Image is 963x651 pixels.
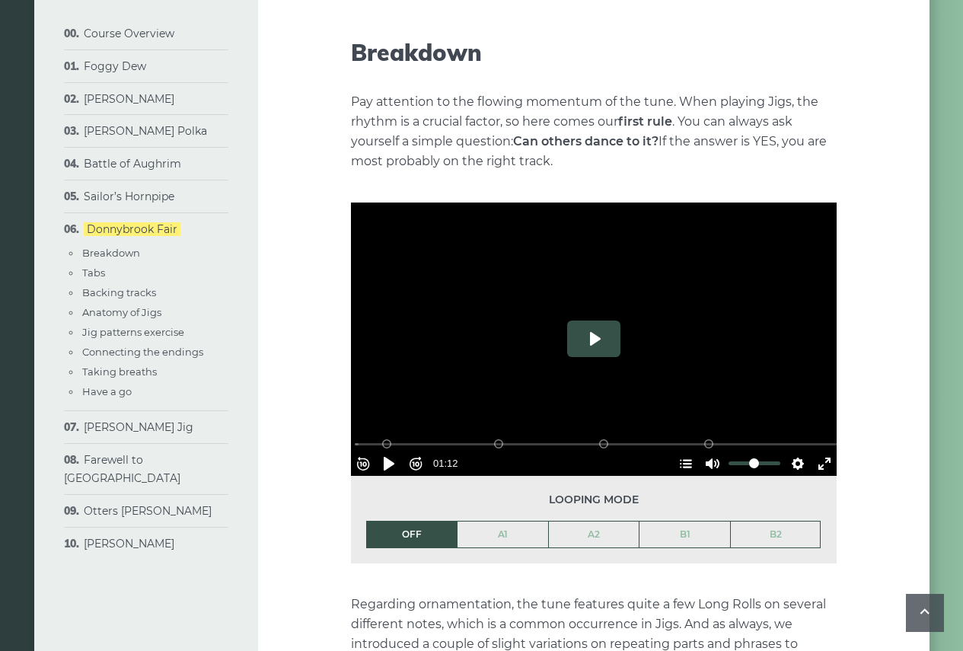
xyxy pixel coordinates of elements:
strong: Can others dance to it? [513,134,658,148]
a: A1 [458,522,548,547]
a: Have a go [82,385,132,397]
span: Looping mode [366,491,821,509]
a: Donnybrook Fair [84,222,180,236]
a: [PERSON_NAME] [84,92,174,106]
a: Jig patterns exercise [82,326,184,338]
a: Course Overview [84,27,174,40]
p: Pay attention to the flowing momentum of the tune. When playing Jigs, the rhythm is a crucial fac... [351,92,837,171]
a: Foggy Dew [84,59,146,73]
a: Farewell to [GEOGRAPHIC_DATA] [64,453,180,485]
a: Connecting the endings [82,346,203,358]
a: Anatomy of Jigs [82,306,161,318]
a: Battle of Aughrim [84,157,181,171]
h2: Breakdown [351,39,837,66]
a: Sailor’s Hornpipe [84,190,174,203]
a: Tabs [82,266,105,279]
a: [PERSON_NAME] Jig [84,420,193,434]
a: Taking breaths [82,365,157,378]
a: [PERSON_NAME] Polka [84,124,207,138]
a: B2 [731,522,821,547]
a: Backing tracks [82,286,156,298]
strong: first rule [618,114,672,129]
a: A2 [549,522,639,547]
a: B1 [639,522,730,547]
a: Otters [PERSON_NAME] [84,504,212,518]
a: Breakdown [82,247,140,259]
a: [PERSON_NAME] [84,537,174,550]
